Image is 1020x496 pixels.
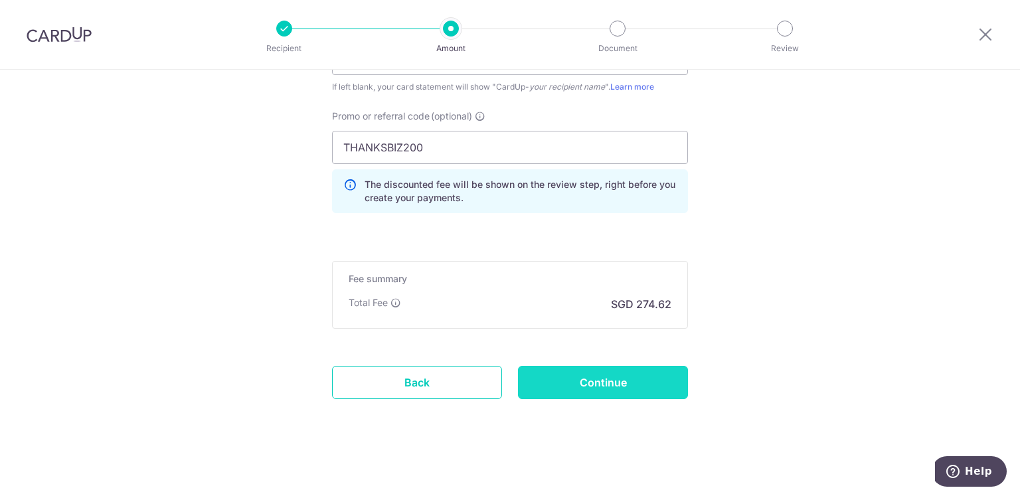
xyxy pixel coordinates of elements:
[332,80,688,94] div: If left blank, your card statement will show "CardUp- ".
[235,42,333,55] p: Recipient
[518,366,688,399] input: Continue
[365,178,677,205] p: The discounted fee will be shown on the review step, right before you create your payments.
[935,456,1007,489] iframe: Opens a widget where you can find more information
[611,296,671,312] p: SGD 274.62
[568,42,667,55] p: Document
[431,110,472,123] span: (optional)
[610,82,654,92] a: Learn more
[332,366,502,399] a: Back
[349,272,671,286] h5: Fee summary
[349,296,388,309] p: Total Fee
[402,42,500,55] p: Amount
[736,42,834,55] p: Review
[529,82,605,92] i: your recipient name
[27,27,92,42] img: CardUp
[332,110,430,123] span: Promo or referral code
